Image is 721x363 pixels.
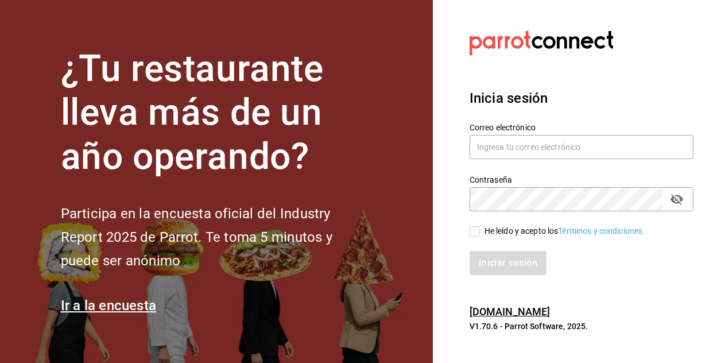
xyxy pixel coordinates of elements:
h3: Inicia sesión [470,88,693,109]
h2: Participa en la encuesta oficial del Industry Report 2025 de Parrot. Te toma 5 minutos y puede se... [61,202,371,272]
a: [DOMAIN_NAME] [470,306,551,318]
label: Correo electrónico [470,123,693,131]
input: Ingresa tu correo electrónico [470,135,693,159]
p: V1.70.6 - Parrot Software, 2025. [470,320,693,332]
label: Contraseña [470,175,693,183]
button: passwordField [667,190,687,209]
a: Ir a la encuesta [61,298,157,314]
h1: ¿Tu restaurante lleva más de un año operando? [61,47,371,179]
a: Términos y condiciones. [558,226,645,235]
div: He leído y acepto los [484,225,645,237]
